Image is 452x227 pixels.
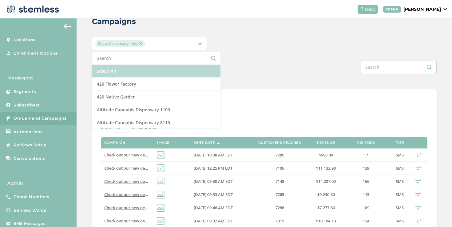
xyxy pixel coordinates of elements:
[360,7,364,11] img: icon-help-white-03924b79.svg
[252,218,307,224] label: 7315
[394,192,406,197] label: SMS
[92,103,220,116] li: Altitude Cannabis Dispensary 1100
[157,217,165,225] img: icon-img-d887fa0c.svg
[92,78,220,90] li: 420 Flower Factory
[157,178,165,185] img: icon-img-d887fa0c.svg
[316,165,336,171] span: $11,133.90
[394,205,406,210] label: SMS
[194,179,246,184] label: 09/26/2025 09:30 AM EDT
[344,179,387,184] label: 166
[361,60,437,74] input: Search
[157,141,169,145] label: Image
[363,179,369,184] span: 166
[157,151,165,159] img: icon-img-d887fa0c.svg
[364,152,368,158] span: 17
[396,192,404,197] span: SMS
[252,166,307,171] label: 7106
[104,192,151,197] label: Check out our new deals at Roots! Reply END to cancel
[365,6,375,13] span: Help
[344,205,387,210] label: 109
[276,179,284,184] span: 7148
[14,142,47,148] span: Reviews Setup
[14,102,40,108] span: Subscribers
[104,192,207,197] span: Check out our new deals at Roots! Reply END to cancel
[64,24,71,29] img: icon-arrow-back-accent-c549486e.svg
[194,152,246,158] label: 09/29/2025 10:38 AM EDT
[14,194,50,200] span: Phone Numbers
[252,179,307,184] label: 7148
[104,165,207,171] span: Check out our new deals at Roots! Reply END to cancel
[316,218,336,224] span: $10,104.10
[14,207,46,214] span: Banned Words
[443,8,447,10] img: icon_down-arrow-small-66adaf34.svg
[14,156,45,162] span: Conversations
[421,198,452,227] iframe: Chat Widget
[396,218,404,224] span: SMS
[317,192,335,197] span: $9,240.30
[314,192,338,197] label: $9,240.30
[104,152,207,158] span: Check out our new deals at Roots! Reply END to cancel
[344,192,387,197] label: 115
[344,218,387,224] label: 124
[363,165,369,171] span: 139
[403,6,441,13] p: [PERSON_NAME]
[92,65,220,78] li: Select All
[396,152,404,158] span: SMS
[314,179,338,184] label: $14,227.00
[14,129,43,135] span: Automations
[357,141,375,145] label: Visitors
[14,115,67,121] span: On-demand Campaigns
[319,152,333,158] span: $990.00
[157,164,165,172] img: icon-img-d887fa0c.svg
[14,37,35,43] span: Locations
[217,142,220,144] img: icon-sort-1e1d7615.svg
[157,204,165,212] img: icon-img-d887fa0c.svg
[317,205,335,210] span: $7,277.80
[194,192,233,197] span: [DATE] 09:33 AM EDT
[194,165,232,171] span: [DATE] 12:25 PM EDT
[344,152,387,158] label: 17
[104,166,151,171] label: Check out our new deals at Roots! Reply END to cancel
[104,179,207,184] span: Check out our new deals at Roots! Reply END to cancel
[104,152,151,158] label: Check out our new deals at Roots! Reply END to cancel
[157,191,165,198] img: icon-img-d887fa0c.svg
[194,218,233,224] span: [DATE] 09:32 AM EDT
[396,179,404,184] span: SMS
[14,50,57,56] span: Enrollment Options
[104,205,207,210] span: Check out our new deals at Roots! Reply END to cancel
[258,141,302,145] label: Customers Reached
[97,55,216,61] input: Search
[314,218,338,224] label: $10,104.10
[5,3,59,15] img: logo-dark-0685b13c.svg
[363,192,369,197] span: 115
[252,192,307,197] label: 7265
[252,152,307,158] label: 7285
[194,166,246,171] label: 09/27/2025 12:25 PM EDT
[194,141,215,145] label: Sent Date
[317,141,335,145] label: Revenue
[104,141,125,145] label: Campaign
[276,205,284,210] span: 7288
[194,179,233,184] span: [DATE] 09:30 AM EDT
[14,89,36,95] span: Segments
[395,141,405,145] label: Type
[314,205,338,210] label: $7,277.80
[92,116,220,129] li: Altitude Cannabis Dispensary 8110
[252,205,307,210] label: 7288
[276,192,284,197] span: 7265
[316,179,336,184] span: $14,227.00
[396,165,404,171] span: SMS
[396,205,404,210] span: SMS
[363,205,369,210] span: 109
[104,179,151,184] label: Check out our new deals at Roots! Reply END to cancel
[92,16,136,27] h2: Campaigns
[95,40,145,47] span: Roots Dispensary - Rec
[394,218,406,224] label: SMS
[139,42,142,45] img: icon-close-accent-8a337256.svg
[14,221,46,227] span: SMS Messages
[104,218,151,224] label: Check out our new deals at Roots! Reply END to cancel
[194,205,233,210] span: [DATE] 09:48 AM EDT
[394,166,406,171] label: SMS
[276,165,284,171] span: 7106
